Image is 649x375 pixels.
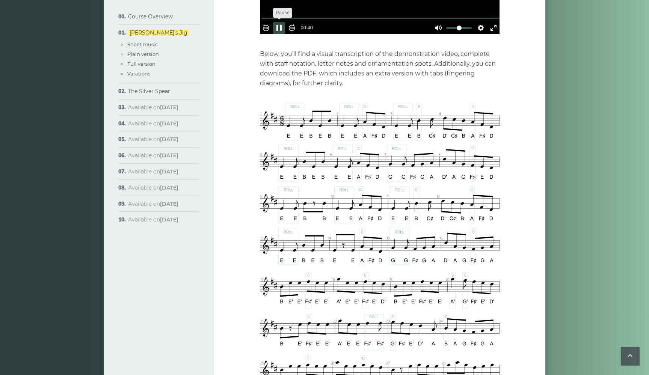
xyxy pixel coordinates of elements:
span: Available on [128,152,178,159]
a: [PERSON_NAME]’s Jig [128,29,189,36]
a: Varations [127,71,150,77]
strong: [DATE] [160,216,178,223]
p: Below, you’ll find a visual transcription of the demonstration video, complete with staff notatio... [260,49,500,88]
a: The Silver Spear [128,88,170,95]
strong: [DATE] [160,168,178,175]
span: Available on [128,216,178,223]
strong: [DATE] [160,104,178,111]
a: Full version [127,61,155,67]
strong: [DATE] [160,152,178,159]
span: Available on [128,184,178,191]
span: Available on [128,136,178,143]
span: Available on [128,120,178,127]
a: Course Overview [128,13,173,20]
strong: [DATE] [160,184,178,191]
a: Sheet music [127,41,158,47]
strong: [DATE] [160,120,178,127]
a: Plain version [127,51,159,57]
strong: [DATE] [160,200,178,207]
span: Available on [128,200,178,207]
strong: [DATE] [160,136,178,143]
span: Available on [128,104,178,111]
span: Available on [128,168,178,175]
